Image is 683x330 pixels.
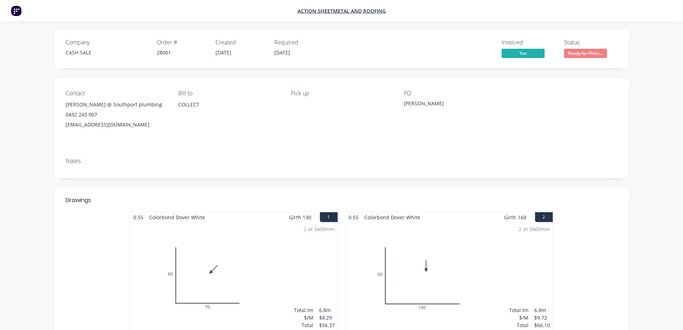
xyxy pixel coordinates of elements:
div: $/M [509,314,528,321]
div: [PERSON_NAME] @ Southport plumbing0432 243 007[EMAIL_ADDRESS][DOMAIN_NAME] [66,100,167,130]
img: Factory [11,5,22,16]
div: Total lm [509,306,528,314]
div: 0432 243 007 [66,110,167,120]
button: 2 [535,212,553,222]
span: Colorbond Dover White [146,212,208,223]
div: 2 at 3400mm [519,225,550,233]
div: PO [404,90,505,97]
div: Total [294,321,313,329]
div: Contact [66,90,167,97]
div: COLLECT [178,100,279,110]
span: Girth 160 [504,212,526,223]
div: [EMAIL_ADDRESS][DOMAIN_NAME] [66,120,167,130]
div: $56.37 [319,321,335,329]
div: CASH SALE [66,49,148,56]
span: [DATE] [215,49,231,56]
span: 0.55 [346,212,361,223]
div: $66.10 [534,321,550,329]
div: $8.29 [319,314,335,321]
span: [DATE] [274,49,290,56]
div: Status [564,39,618,46]
div: Bill to [178,90,279,97]
div: Pick up [291,90,392,97]
div: $9.72 [534,314,550,321]
span: Girth 130 [289,212,311,223]
div: Required [274,39,324,46]
div: 28001 [157,49,207,56]
div: $/M [294,314,313,321]
span: 0.55 [131,212,146,223]
div: Notes [66,158,618,164]
span: Colorbond Dover White [361,212,423,223]
button: 1 [320,212,338,222]
div: Total lm [294,306,313,314]
div: Drawings [66,196,91,205]
div: Invoiced [502,39,555,46]
div: Created [215,39,266,46]
span: Ready for Picku... [564,49,607,58]
div: 2 at 3400mm [304,225,335,233]
div: Total [509,321,528,329]
div: [PERSON_NAME] [404,100,493,110]
div: Order # [157,39,207,46]
div: COLLECT [178,100,279,123]
div: 6.8m [534,306,550,314]
div: 6.8m [319,306,335,314]
span: Yes [502,49,545,58]
div: [PERSON_NAME] @ Southport plumbing [66,100,167,110]
div: Company [66,39,148,46]
a: Action Sheetmetal and Roofing [298,8,386,14]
